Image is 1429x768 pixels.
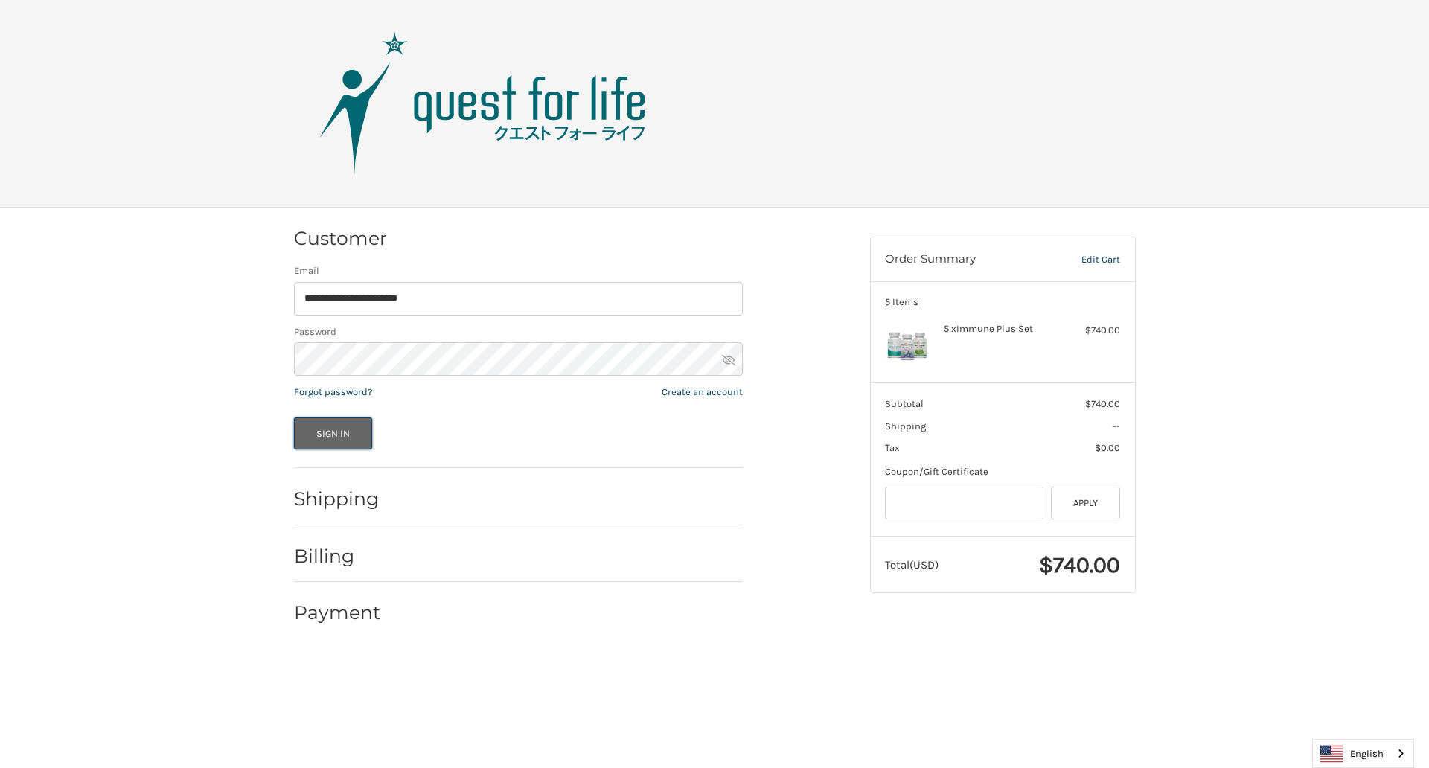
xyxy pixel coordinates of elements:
input: Gift Certificate or Coupon Code [885,487,1043,520]
h4: 5 x Immune Plus Set [944,323,1058,335]
div: $740.00 [1061,323,1120,338]
div: Language [1312,739,1414,768]
h2: Payment [294,601,381,624]
label: Email [294,263,743,278]
span: Total (USD) [885,558,939,572]
span: $0.00 [1095,442,1120,453]
span: -- [1113,420,1120,432]
span: Shipping [885,420,926,432]
a: English [1313,740,1413,767]
label: Password [294,324,743,339]
h2: Billing [294,545,381,568]
img: Quest Group [297,29,669,178]
button: Sign In [294,417,373,449]
a: Edit Cart [1050,252,1120,267]
div: Coupon/Gift Certificate [885,464,1120,479]
h2: Customer [294,227,387,250]
h3: Order Summary [885,252,1050,267]
span: Tax [885,442,900,453]
h2: Shipping [294,487,381,511]
span: $740.00 [1039,551,1120,578]
span: Subtotal [885,398,924,409]
h3: 5 Items [885,296,1120,308]
a: Forgot password? [294,386,372,397]
a: Create an account [662,386,743,397]
button: Apply [1051,487,1121,520]
aside: Language selected: English [1312,739,1414,768]
span: $740.00 [1085,398,1120,409]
